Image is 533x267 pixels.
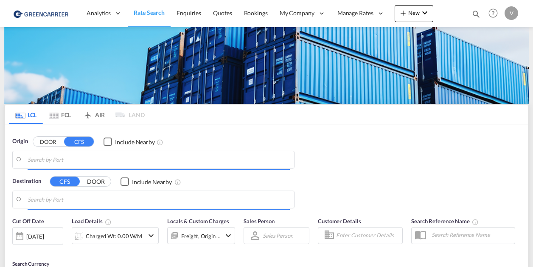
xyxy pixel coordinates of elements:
md-checkbox: Checkbox No Ink [104,137,155,146]
md-icon: icon-plus 400-fg [398,8,408,18]
span: My Company [280,9,314,17]
md-icon: Unchecked: Ignores neighbouring ports when fetching rates.Checked : Includes neighbouring ports w... [174,179,181,185]
span: Customer Details [318,218,361,225]
span: New [398,9,430,16]
md-icon: Chargeable Weight [105,219,112,225]
div: V [505,6,518,20]
md-datepicker: Select [12,244,19,256]
div: Include Nearby [115,138,155,146]
md-icon: icon-chevron-down [420,8,430,18]
md-pagination-wrapper: Use the left and right arrow keys to navigate between tabs [9,105,145,124]
button: CFS [50,177,80,186]
span: Search Currency [12,261,49,267]
div: Include Nearby [132,178,172,186]
span: Rate Search [134,9,165,16]
md-icon: Your search will be saved by the below given name [472,219,479,225]
button: DOOR [81,177,111,187]
div: Freight Origin Destinationicon-chevron-down [167,227,235,244]
md-icon: icon-magnify [471,9,481,19]
md-tab-item: FCL [43,105,77,124]
md-tab-item: LCL [9,105,43,124]
button: CFS [64,137,94,146]
div: [DATE] [12,227,63,245]
span: Cut Off Date [12,218,44,225]
input: Search by Port [28,153,290,166]
span: Help [486,6,500,20]
button: DOOR [33,137,63,147]
span: Destination [12,177,41,185]
md-icon: icon-chevron-down [146,230,156,241]
md-icon: Unchecked: Ignores neighbouring ports when fetching rates.Checked : Includes neighbouring ports w... [157,139,163,146]
md-checkbox: Checkbox No Ink [121,177,172,186]
md-tab-item: AIR [77,105,111,124]
div: icon-magnify [471,9,481,22]
div: Charged Wt: 0.00 W/M [86,230,142,242]
div: [DATE] [26,233,44,240]
img: GreenCarrierFCL_LCL.png [4,27,529,104]
span: Sales Person [244,218,275,225]
span: Load Details [72,218,112,225]
span: Locals & Custom Charges [167,218,229,225]
md-icon: icon-airplane [83,110,93,116]
button: icon-plus 400-fgNewicon-chevron-down [395,5,433,22]
span: Enquiries [177,9,201,17]
span: Search Reference Name [411,218,479,225]
md-icon: icon-chevron-down [223,230,233,241]
span: Manage Rates [337,9,373,17]
input: Search Reference Name [427,228,515,241]
md-select: Sales Person [262,229,294,242]
div: Help [486,6,505,21]
span: Origin [12,137,28,146]
span: Bookings [244,9,268,17]
input: Search by Port [28,193,290,206]
div: Charged Wt: 0.00 W/Micon-chevron-down [72,227,159,244]
span: Analytics [87,9,111,17]
img: 757bc1808afe11efb73cddab9739634b.png [13,4,70,23]
input: Enter Customer Details [336,229,400,242]
span: Quotes [213,9,232,17]
div: Freight Origin Destination [181,230,221,242]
